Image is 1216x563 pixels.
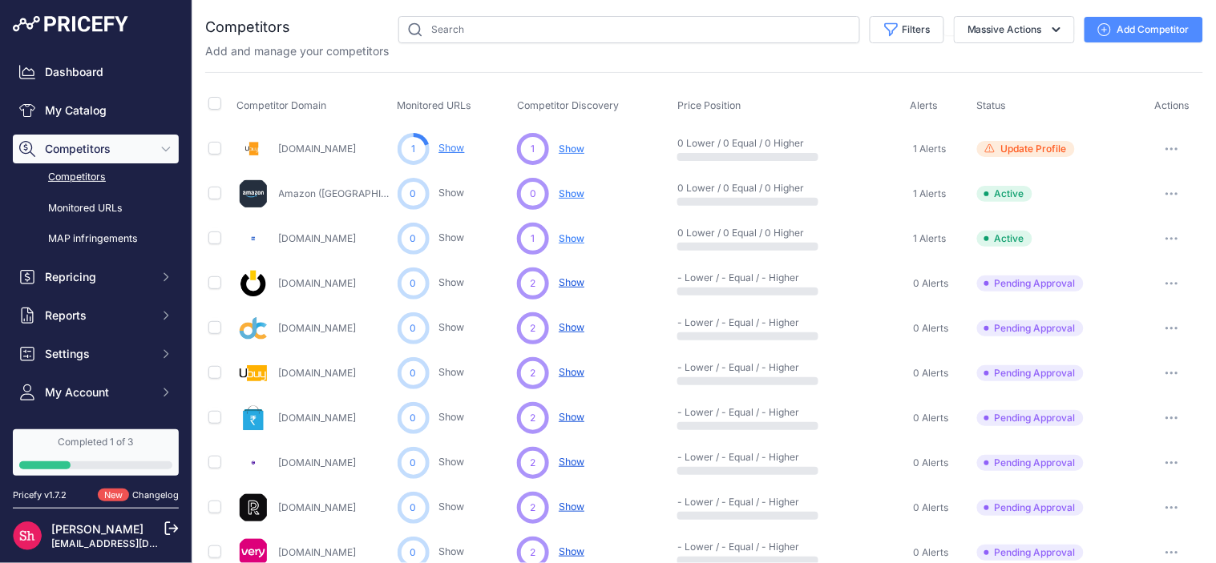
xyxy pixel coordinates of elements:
span: 2 [531,321,536,336]
a: Update Profile [977,141,1138,157]
button: Filters [870,16,944,43]
span: 0 [410,545,417,560]
a: Show [439,276,465,288]
button: Settings [13,340,179,368]
span: 0 Alerts [914,501,949,514]
div: Pricefy v1.7.2 [13,489,67,502]
span: 0 Alerts [914,322,949,335]
a: Show [439,456,465,468]
span: New [98,489,129,502]
a: [DOMAIN_NAME] [279,456,357,468]
p: - Lower / - Equal / - Higher [677,496,780,509]
span: Settings [45,346,150,362]
span: 0 Alerts [914,456,949,469]
a: Completed 1 of 3 [13,429,179,476]
a: Show [439,545,465,557]
span: Show [559,232,584,244]
span: 0 Alerts [914,367,949,380]
span: Show [559,276,584,288]
span: 0 [410,276,417,291]
a: Amazon ([GEOGRAPHIC_DATA]) [279,187,424,199]
button: Add Competitor [1085,17,1203,42]
span: Show [559,456,584,468]
a: Show [439,231,465,243]
p: - Lower / - Equal / - Higher [677,271,780,284]
a: Competitors [13,163,179,191]
span: 0 [410,231,417,246]
span: 1 Alerts [914,143,947,155]
button: My Account [13,378,179,407]
span: Pending Approval [977,500,1084,516]
span: Update Profile [1001,143,1067,155]
a: [PERSON_NAME] [51,522,143,536]
span: 0 Alerts [914,277,949,290]
span: 0 Alerts [914,412,949,424]
span: 0 [410,366,417,380]
p: - Lower / - Equal / - Higher [677,406,780,419]
a: Show [439,411,465,423]
span: 0 [410,501,417,515]
span: 2 [531,501,536,515]
span: 2 [531,276,536,291]
a: [DOMAIN_NAME] [279,412,357,424]
span: Pending Approval [977,410,1084,426]
a: Show [439,366,465,378]
span: Pending Approval [977,365,1084,381]
p: 0 Lower / 0 Equal / 0 Higher [677,182,780,195]
a: 1 Alerts [911,186,947,202]
a: [DOMAIN_NAME] [279,367,357,379]
span: Show [559,411,584,423]
span: 2 [531,366,536,380]
a: Changelog [132,489,179,501]
span: Show [559,143,584,155]
a: Show [439,321,465,333]
button: Repricing [13,263,179,292]
span: Show [559,187,584,200]
span: 1 [531,231,535,246]
span: Show [559,545,584,557]
p: - Lower / - Equal / - Higher [677,451,780,464]
a: [DOMAIN_NAME] [279,322,357,334]
p: - Lower / - Equal / - Higher [677,316,780,329]
span: Competitors [45,141,150,157]
img: Pricefy Logo [13,16,128,32]
a: [DOMAIN_NAME] [279,546,357,558]
span: 0 [410,456,417,470]
a: 1 Alerts [911,231,947,247]
span: 0 [410,187,417,201]
span: Pending Approval [977,320,1084,336]
a: [DOMAIN_NAME] [279,143,357,155]
a: [DOMAIN_NAME] [279,277,357,289]
button: Competitors [13,135,179,163]
p: 0 Lower / 0 Equal / 0 Higher [677,227,780,239]
a: Monitored URLs [13,195,179,223]
span: Active [977,186,1032,202]
a: MAP infringements [13,225,179,253]
span: Reports [45,308,150,324]
span: Price Position [677,99,741,111]
span: Alerts [911,99,939,111]
span: 0 Alerts [914,546,949,559]
a: Show [439,187,465,199]
span: Pending Approval [977,275,1084,292]
span: 1 [531,142,535,156]
div: Completed 1 of 3 [19,436,172,448]
span: Monitored URLs [398,99,472,111]
span: Status [977,99,1007,111]
span: Pending Approval [977,545,1084,561]
input: Search [398,16,860,43]
a: My Catalog [13,96,179,125]
a: Show [439,501,465,513]
span: 2 [531,411,536,425]
button: Massive Actions [954,16,1075,43]
span: Active [977,231,1032,247]
p: - Lower / - Equal / - Higher [677,541,780,553]
span: Competitor Discovery [517,99,619,111]
span: 0 [410,321,417,336]
a: [DOMAIN_NAME] [279,232,357,244]
span: 0 [530,187,536,201]
span: Show [559,366,584,378]
button: Reports [13,301,179,330]
span: 1 [411,142,415,156]
span: 2 [531,456,536,470]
